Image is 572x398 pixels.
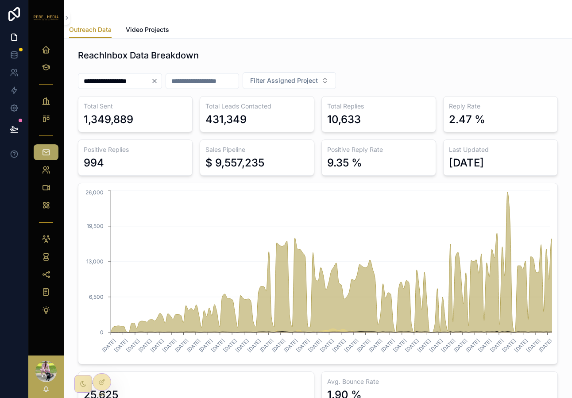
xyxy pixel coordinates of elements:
h1: ReachInbox Data Breakdown [78,49,199,62]
button: Select Button [243,72,336,89]
span: Outreach Data [69,25,112,34]
h3: Total Replies [327,102,430,111]
h3: Total Sent [84,102,187,111]
text: [DATE] [246,337,262,353]
text: [DATE] [356,337,371,353]
div: 2.47 % [449,112,485,127]
text: [DATE] [222,337,238,353]
text: [DATE] [307,337,323,353]
text: [DATE] [465,337,481,353]
text: [DATE] [537,337,553,353]
text: [DATE] [441,337,456,353]
div: chart [84,189,552,359]
text: [DATE] [234,337,250,353]
text: [DATE] [174,337,189,353]
text: [DATE] [477,337,493,353]
text: [DATE] [283,337,299,353]
text: [DATE] [319,337,335,353]
div: 9.35 % [327,156,362,170]
text: [DATE] [513,337,529,353]
h3: Sales Pipeline [205,145,309,154]
text: [DATE] [113,337,129,353]
text: [DATE] [259,337,274,353]
text: [DATE] [392,337,408,353]
div: scrollable content [28,35,64,329]
div: 994 [84,156,104,170]
text: [DATE] [295,337,311,353]
text: [DATE] [452,337,468,353]
text: [DATE] [380,337,396,353]
span: Filter Assigned Project [250,76,318,85]
tspan: 13,000 [86,258,104,265]
text: [DATE] [416,337,432,353]
h3: Bounced [84,377,309,386]
h3: Reply Rate [449,102,552,111]
text: [DATE] [198,337,214,353]
h3: Avg. Bounce Rate [327,377,552,386]
text: [DATE] [525,337,541,353]
text: [DATE] [404,337,420,353]
tspan: 26,000 [85,189,104,196]
button: Clear [151,77,162,85]
div: $ 9,557,235 [205,156,264,170]
text: [DATE] [125,337,141,353]
div: [DATE] [449,156,484,170]
text: [DATE] [149,337,165,353]
text: [DATE] [344,337,359,353]
tspan: 19,500 [87,223,104,229]
h3: Positive Replies [84,145,187,154]
a: Video Projects [126,22,169,39]
text: [DATE] [489,337,505,353]
h3: Last Updated [449,145,552,154]
div: 10,633 [327,112,361,127]
a: Outreach Data [69,22,112,39]
text: [DATE] [331,337,347,353]
h3: Positive Reply Rate [327,145,430,154]
text: [DATE] [137,337,153,353]
text: [DATE] [428,337,444,353]
text: [DATE] [367,337,383,353]
div: 431,349 [205,112,247,127]
tspan: 6,500 [89,294,104,300]
text: [DATE] [186,337,201,353]
span: Video Projects [126,25,169,34]
text: [DATE] [101,337,117,353]
text: [DATE] [271,337,286,353]
img: App logo [34,15,58,20]
text: [DATE] [210,337,226,353]
tspan: 0 [100,329,104,336]
text: [DATE] [501,337,517,353]
div: 1,349,889 [84,112,133,127]
text: [DATE] [162,337,178,353]
h3: Total Leads Contacted [205,102,309,111]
